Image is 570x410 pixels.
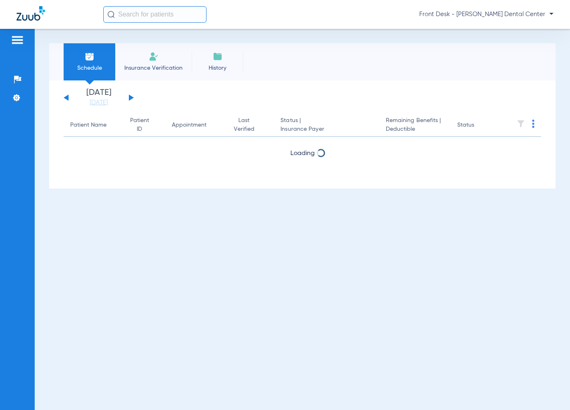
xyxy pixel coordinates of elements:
[198,64,237,72] span: History
[128,116,159,134] div: Patient ID
[379,114,451,137] th: Remaining Benefits |
[532,120,534,128] img: group-dot-blue.svg
[103,6,207,23] input: Search for patients
[172,121,207,130] div: Appointment
[228,116,267,134] div: Last Verified
[213,52,223,61] img: History
[121,64,185,72] span: Insurance Verification
[451,114,506,137] th: Status
[280,125,372,134] span: Insurance Payer
[386,125,444,134] span: Deductible
[70,64,109,72] span: Schedule
[17,6,45,21] img: Zuub Logo
[517,120,525,128] img: filter.svg
[274,114,379,137] th: Status |
[149,52,159,61] img: Manual Insurance Verification
[419,10,553,19] span: Front Desk - [PERSON_NAME] Dental Center
[74,89,123,107] li: [DATE]
[70,121,115,130] div: Patient Name
[228,116,260,134] div: Last Verified
[290,150,315,157] span: Loading
[128,116,151,134] div: Patient ID
[11,35,24,45] img: hamburger-icon
[74,99,123,107] a: [DATE]
[172,121,215,130] div: Appointment
[85,52,95,61] img: Schedule
[70,121,107,130] div: Patient Name
[107,11,115,18] img: Search Icon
